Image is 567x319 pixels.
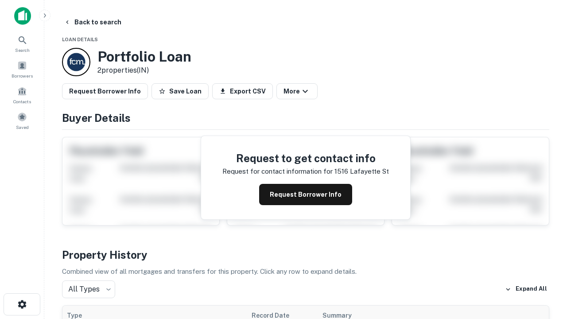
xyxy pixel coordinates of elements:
button: Request Borrower Info [62,83,148,99]
button: Request Borrower Info [259,184,352,205]
p: 1516 lafayette st [334,166,389,177]
button: Back to search [60,14,125,30]
button: Export CSV [212,83,273,99]
button: Save Loan [151,83,209,99]
span: Borrowers [12,72,33,79]
p: Combined view of all mortgages and transfers for this property. Click any row to expand details. [62,266,549,277]
h4: Buyer Details [62,110,549,126]
button: Expand All [503,283,549,296]
iframe: Chat Widget [523,248,567,291]
div: All Types [62,280,115,298]
h3: Portfolio Loan [97,48,191,65]
p: 2 properties (IN) [97,65,191,76]
h4: Request to get contact info [222,150,389,166]
span: Saved [16,124,29,131]
span: Search [15,47,30,54]
p: Request for contact information for [222,166,333,177]
img: capitalize-icon.png [14,7,31,25]
a: Saved [3,109,42,132]
h4: Property History [62,247,549,263]
a: Borrowers [3,57,42,81]
button: More [276,83,318,99]
span: Loan Details [62,37,98,42]
a: Contacts [3,83,42,107]
a: Search [3,31,42,55]
span: Contacts [13,98,31,105]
